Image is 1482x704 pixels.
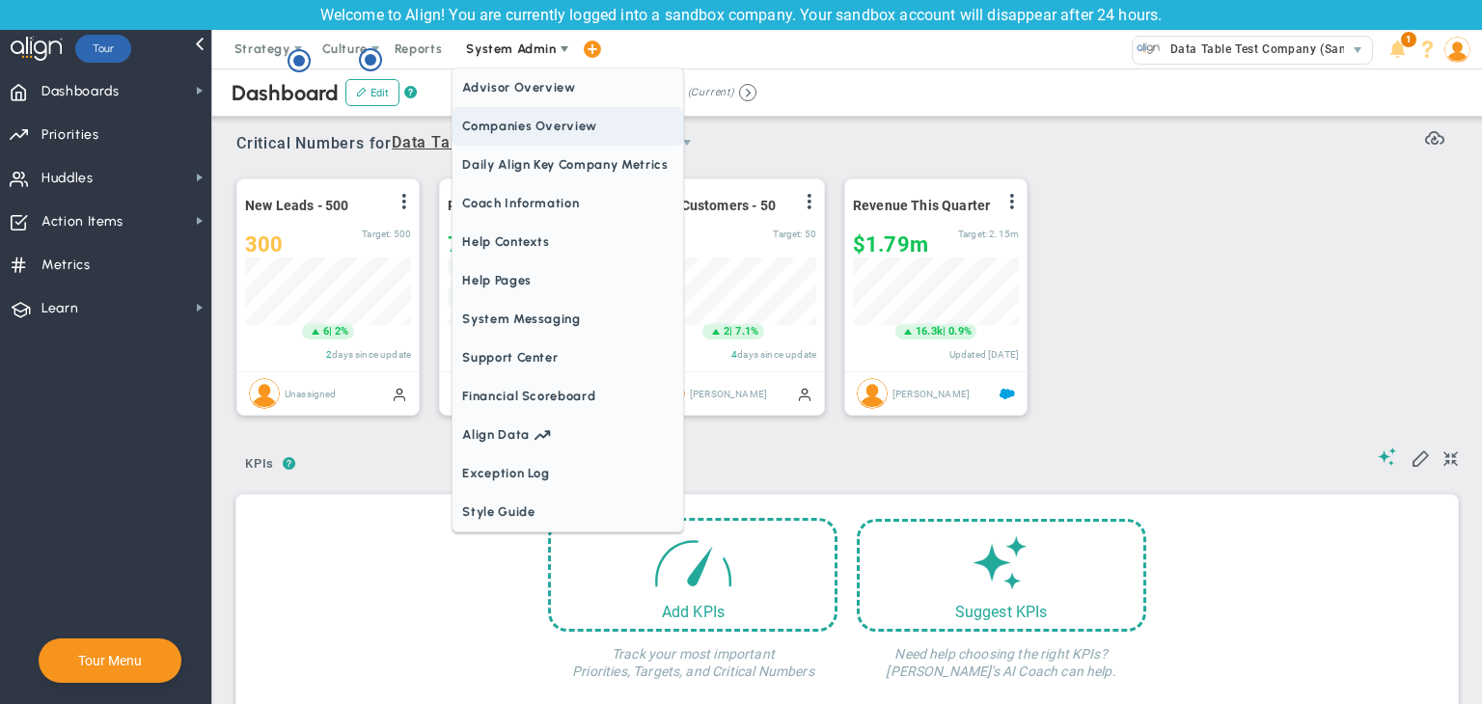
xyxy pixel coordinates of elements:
span: [PERSON_NAME] [892,388,970,398]
span: Priorities [41,115,99,155]
span: Target: [958,229,987,239]
span: Learn [41,288,78,329]
span: Manually Updated [392,386,407,401]
div: Suggest KPIs [860,603,1143,621]
span: Advisor Overview [453,68,683,107]
span: Critical Numbers for [236,126,708,162]
span: Unassigned [285,388,337,398]
span: 50 [805,229,816,239]
a: Align Data [453,416,683,454]
span: | [729,325,732,338]
span: 2,154,350 [989,229,1019,239]
span: (Current) [688,84,734,101]
span: Financial Scoreboard [453,377,683,416]
span: Reports [385,30,453,68]
span: 2% [335,325,348,338]
span: Target: [773,229,802,239]
span: Dashboards [41,71,120,112]
span: 16.3k [916,324,943,339]
span: Referrals - 100 [448,198,540,213]
li: Help & Frequently Asked Questions (FAQ) [1413,30,1442,68]
span: Companies Overview [453,107,683,146]
span: Style Guide [453,493,683,531]
span: 500 [394,229,411,239]
span: | [943,325,946,338]
span: Updated [DATE] [949,349,1019,360]
span: Huddles [41,158,94,199]
img: 64089.Person.photo [1444,37,1470,63]
span: 2 [724,324,729,339]
img: Tom Johnson [857,378,888,409]
span: Data Table Test Company (Sandbox) [392,131,671,155]
span: Manually Updated [797,386,812,401]
span: select [671,126,703,159]
span: | [329,325,332,338]
button: Go to next period [739,84,756,101]
span: Exception Log [453,454,683,493]
span: Edit My KPIs [1411,447,1430,467]
span: Action Items [41,202,123,242]
span: 6 [323,324,329,339]
h4: Need help choosing the right KPIs? [PERSON_NAME]'s AI Coach can help. [857,632,1146,680]
li: Announcements [1383,30,1413,68]
button: Edit [345,79,399,106]
span: 0.9% [948,325,972,338]
span: 4 [731,349,737,360]
span: 75 [448,232,473,257]
span: Coach Information [453,184,683,223]
span: New Leads - 500 [245,198,348,213]
span: Suggestions (AI Feature) [1378,447,1397,466]
span: Help Contexts [453,223,683,261]
span: Metrics [41,245,91,285]
span: Refresh Data [1425,125,1444,145]
span: KPIs [236,448,283,479]
span: days since update [332,349,411,360]
span: select [1344,37,1372,64]
span: Help Pages [453,261,683,300]
div: Add KPIs [551,603,835,621]
span: 7.1% [735,325,758,338]
span: System Messaging [453,300,683,338]
span: Revenue This Quarter [853,198,990,213]
span: Daily Align Key Company Metrics [453,146,683,184]
span: Dashboard [232,80,339,106]
span: 2 [326,349,332,360]
img: 33584.Company.photo [1137,37,1161,61]
span: Strategy [234,41,290,56]
button: KPIs [236,448,283,482]
span: Support Center [453,338,683,377]
span: days since update [737,349,816,360]
span: Salesforce Enabled<br ></span>Sandbox: Quarterly Revenue [1000,386,1015,401]
h4: Track your most important Priorities, Targets, and Critical Numbers [548,632,837,680]
span: Target: [362,229,391,239]
span: 300 [245,232,283,257]
span: 1 [1401,32,1416,47]
span: Data Table Test Company (Sandbox) [1161,37,1379,62]
span: [PERSON_NAME] [690,388,767,398]
span: System Admin [466,41,556,56]
span: $1,788,357 [853,232,928,257]
span: Culture [322,41,368,56]
button: Tour Menu [72,652,148,669]
img: Unassigned [249,378,280,409]
span: New Customers - 50 [650,198,776,213]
